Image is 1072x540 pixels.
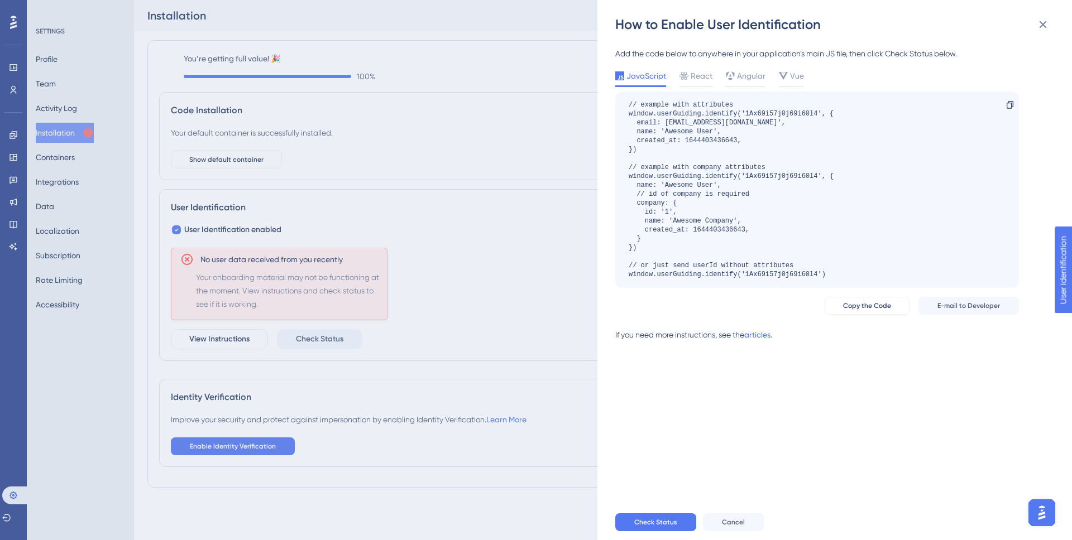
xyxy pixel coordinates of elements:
[626,69,666,83] span: JavaScript
[615,16,1056,33] div: How to Enable User Identification
[9,3,78,16] span: User Identification
[691,69,712,83] span: React
[843,301,891,310] span: Copy the Code
[937,301,1000,310] span: E-mail to Developer
[744,328,772,350] a: articles.
[737,69,765,83] span: Angular
[634,518,677,527] span: Check Status
[615,47,1019,60] div: Add the code below to anywhere in your application’s main JS file, then click Check Status below.
[703,513,764,531] button: Cancel
[615,513,696,531] button: Check Status
[629,100,834,279] div: // example with attributes window.userGuiding.identify('1Ax69i57j0j69i60l4', { email: [EMAIL_ADDR...
[825,297,910,315] button: Copy the Code
[615,328,744,341] div: If you need more instructions, see the
[918,297,1019,315] button: E-mail to Developer
[790,69,804,83] span: Vue
[722,518,745,527] span: Cancel
[1025,496,1059,529] iframe: UserGuiding AI Assistant Launcher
